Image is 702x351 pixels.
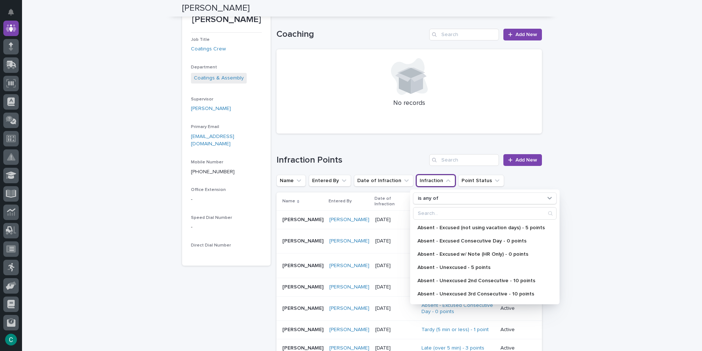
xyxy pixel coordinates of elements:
p: - [191,223,262,231]
p: No records [285,99,533,107]
a: [PHONE_NUMBER] [191,169,235,174]
p: Absent - Excused w/ Note (HR Only) - 0 points [417,252,545,257]
p: is any of [418,195,438,202]
p: Michael Palazzolo [282,261,325,269]
p: Entered By [329,197,352,205]
p: Absent - Unexcused 3rd Consecutive - 10 points [417,291,545,297]
a: [PERSON_NAME] [329,238,369,244]
p: Michael Palazzolo [282,304,325,312]
span: Add New [515,157,537,163]
span: Speed Dial Number [191,216,232,220]
input: Search [413,208,556,219]
span: Add New [515,32,537,37]
p: [DATE] [375,263,416,269]
span: Office Extension [191,188,226,192]
a: [PERSON_NAME] [329,305,369,312]
div: Search [413,207,557,220]
p: - [191,196,262,203]
h2: [PERSON_NAME] [182,3,250,14]
p: Absent - Unexcused 2nd Consecutive - 10 points [417,278,545,283]
a: Add New [503,154,542,166]
a: Absent - Excused Consecutive Day - 0 points [421,302,495,315]
input: Search [429,154,499,166]
p: Michael Palazzolo [282,237,325,244]
h1: Coaching [276,29,426,40]
tr: [PERSON_NAME][PERSON_NAME] [PERSON_NAME] [DATE]Tardy (5 min or less) - 1 point Active [276,321,542,339]
p: [DATE] [375,217,416,223]
button: Infraction [416,175,455,187]
button: Notifications [3,4,19,20]
p: Absent - Excused (not using vacation days) - 5 points [417,225,545,230]
a: Coatings Crew [191,45,226,53]
a: [EMAIL_ADDRESS][DOMAIN_NAME] [191,134,234,147]
a: [PERSON_NAME] [329,284,369,290]
button: Name [276,175,306,187]
h1: Infraction Points [276,155,426,166]
a: [PERSON_NAME] [329,217,369,223]
span: Department [191,65,217,70]
tr: [PERSON_NAME][PERSON_NAME] [PERSON_NAME] [DATE]Absent - Excused Consecutive Day - 0 points Active [276,253,542,278]
p: [DATE] [375,284,416,290]
a: [PERSON_NAME] [329,263,369,269]
p: Michael Palazzolo [282,325,325,333]
p: Name [282,197,295,205]
button: users-avatar [3,332,19,347]
tr: [PERSON_NAME][PERSON_NAME] [PERSON_NAME] [DATE]Absent - Excused Consecutive Day - 0 points Active [276,229,542,253]
p: Absent - Unexcused - 5 points [417,265,545,270]
a: [PERSON_NAME] [329,327,369,333]
span: Supervisor [191,97,213,102]
p: [DATE] [375,238,416,244]
button: Point Status [458,175,504,187]
input: Search [429,29,499,40]
span: Primary Email [191,125,219,129]
p: Michael Palazzolo [282,215,325,223]
p: [PERSON_NAME] [191,14,262,25]
span: Mobile Number [191,160,223,164]
span: Direct Dial Number [191,243,231,248]
button: Date of Infraction [354,175,413,187]
tr: [PERSON_NAME][PERSON_NAME] [PERSON_NAME] [DATE]Absent - Excused Consecutive Day - 0 points Active [276,296,542,321]
button: Entered By [309,175,351,187]
a: Tardy (5 min or less) - 1 point [421,327,489,333]
p: Michael Palazzolo [282,283,325,290]
tr: [PERSON_NAME][PERSON_NAME] [PERSON_NAME] [DATE]Tardy (5 min or less) - 1 point Active [276,278,542,296]
p: Date of Infraction [374,195,412,208]
p: [DATE] [375,327,416,333]
p: Active [500,327,530,333]
div: Notifications [9,9,19,21]
p: Absent - Excused Consecutive Day - 0 points [417,238,545,244]
tr: [PERSON_NAME][PERSON_NAME] [PERSON_NAME] [DATE]Tardy (5 min or less) - 1 point Active [276,210,542,229]
p: Active [500,305,530,312]
a: [PERSON_NAME] [191,105,231,113]
p: [DATE] [375,305,416,312]
span: Job Title [191,38,210,42]
a: Coatings & Assembly [194,74,244,82]
a: Add New [503,29,542,40]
